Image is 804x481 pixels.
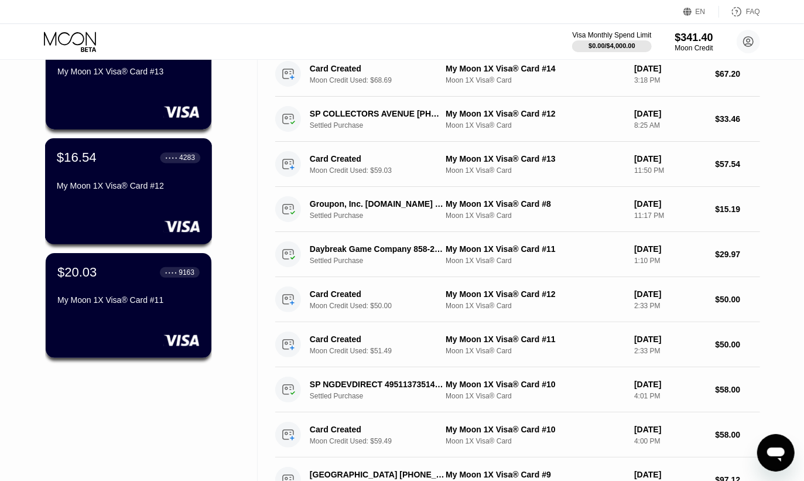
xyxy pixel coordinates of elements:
[716,295,760,304] div: $50.00
[57,150,97,165] div: $16.54
[634,244,706,254] div: [DATE]
[166,156,177,159] div: ● ● ● ●
[634,109,706,118] div: [DATE]
[310,289,444,299] div: Card Created
[446,257,625,265] div: Moon 1X Visa® Card
[275,412,760,458] div: Card CreatedMoon Credit Used: $59.49My Moon 1X Visa® Card #10Moon 1X Visa® Card[DATE]4:00 PM$58.00
[446,289,625,299] div: My Moon 1X Visa® Card #12
[310,437,455,445] div: Moon Credit Used: $59.49
[716,159,760,169] div: $57.54
[310,470,444,479] div: [GEOGRAPHIC_DATA] [PHONE_NUMBER] US
[310,425,444,434] div: Card Created
[275,322,760,367] div: Card CreatedMoon Credit Used: $51.49My Moon 1X Visa® Card #11Moon 1X Visa® Card[DATE]2:33 PM$50.00
[716,385,760,394] div: $58.00
[634,64,706,73] div: [DATE]
[46,253,211,358] div: $20.03● ● ● ●9163My Moon 1X Visa® Card #11
[716,69,760,79] div: $67.20
[310,199,444,209] div: Groupon, Inc. [DOMAIN_NAME] US
[634,347,706,355] div: 2:33 PM
[683,6,719,18] div: EN
[46,139,211,244] div: $16.54● ● ● ●4283My Moon 1X Visa® Card #12
[310,64,444,73] div: Card Created
[446,392,625,400] div: Moon 1X Visa® Card
[634,470,706,479] div: [DATE]
[310,166,455,175] div: Moon Credit Used: $59.03
[675,44,713,52] div: Moon Credit
[310,109,444,118] div: SP COLLECTORS AVENUE [PHONE_NUMBER] CA
[446,121,625,129] div: Moon 1X Visa® Card
[634,302,706,310] div: 2:33 PM
[634,425,706,434] div: [DATE]
[446,380,625,389] div: My Moon 1X Visa® Card #10
[310,392,455,400] div: Settled Purchase
[57,265,97,280] div: $20.03
[634,166,706,175] div: 11:50 PM
[57,181,200,190] div: My Moon 1X Visa® Card #12
[46,25,211,129] div: $57.54● ● ● ●6642My Moon 1X Visa® Card #13
[757,434,795,472] iframe: Button to launch messaging window
[716,250,760,259] div: $29.97
[310,244,444,254] div: Daybreak Game Company 858-2390500 US
[634,76,706,84] div: 3:18 PM
[310,257,455,265] div: Settled Purchase
[446,437,625,445] div: Moon 1X Visa® Card
[310,380,444,389] div: SP NGDEVDIRECT 4951137351461DE
[446,302,625,310] div: Moon 1X Visa® Card
[179,268,194,277] div: 9163
[446,470,625,479] div: My Moon 1X Visa® Card #9
[310,302,455,310] div: Moon Credit Used: $50.00
[446,335,625,344] div: My Moon 1X Visa® Card #11
[275,187,760,232] div: Groupon, Inc. [DOMAIN_NAME] USSettled PurchaseMy Moon 1X Visa® Card #8Moon 1X Visa® Card[DATE]11:...
[446,199,625,209] div: My Moon 1X Visa® Card #8
[634,199,706,209] div: [DATE]
[716,430,760,439] div: $58.00
[572,31,651,39] div: Visa Monthly Spend Limit
[675,32,713,44] div: $341.40
[310,211,455,220] div: Settled Purchase
[57,295,200,305] div: My Moon 1X Visa® Card #11
[634,257,706,265] div: 1:10 PM
[275,277,760,322] div: Card CreatedMoon Credit Used: $50.00My Moon 1X Visa® Card #12Moon 1X Visa® Card[DATE]2:33 PM$50.00
[634,211,706,220] div: 11:17 PM
[696,8,706,16] div: EN
[57,67,200,76] div: My Moon 1X Visa® Card #13
[634,289,706,299] div: [DATE]
[310,335,444,344] div: Card Created
[634,154,706,163] div: [DATE]
[589,42,635,49] div: $0.00 / $4,000.00
[716,340,760,349] div: $50.00
[446,211,625,220] div: Moon 1X Visa® Card
[165,271,177,274] div: ● ● ● ●
[446,64,625,73] div: My Moon 1X Visa® Card #14
[634,437,706,445] div: 4:00 PM
[634,380,706,389] div: [DATE]
[716,114,760,124] div: $33.46
[179,153,195,162] div: 4283
[275,232,760,277] div: Daybreak Game Company 858-2390500 USSettled PurchaseMy Moon 1X Visa® Card #11Moon 1X Visa® Card[D...
[275,97,760,142] div: SP COLLECTORS AVENUE [PHONE_NUMBER] CASettled PurchaseMy Moon 1X Visa® Card #12Moon 1X Visa® Card...
[310,121,455,129] div: Settled Purchase
[572,31,651,52] div: Visa Monthly Spend Limit$0.00/$4,000.00
[746,8,760,16] div: FAQ
[275,52,760,97] div: Card CreatedMoon Credit Used: $68.69My Moon 1X Visa® Card #14Moon 1X Visa® Card[DATE]3:18 PM$67.20
[634,392,706,400] div: 4:01 PM
[716,204,760,214] div: $15.19
[446,154,625,163] div: My Moon 1X Visa® Card #13
[446,347,625,355] div: Moon 1X Visa® Card
[634,121,706,129] div: 8:25 AM
[446,166,625,175] div: Moon 1X Visa® Card
[310,347,455,355] div: Moon Credit Used: $51.49
[446,425,625,434] div: My Moon 1X Visa® Card #10
[634,335,706,344] div: [DATE]
[275,142,760,187] div: Card CreatedMoon Credit Used: $59.03My Moon 1X Visa® Card #13Moon 1X Visa® Card[DATE]11:50 PM$57.54
[446,76,625,84] div: Moon 1X Visa® Card
[719,6,760,18] div: FAQ
[675,32,713,52] div: $341.40Moon Credit
[446,244,625,254] div: My Moon 1X Visa® Card #11
[446,109,625,118] div: My Moon 1X Visa® Card #12
[310,76,455,84] div: Moon Credit Used: $68.69
[310,154,444,163] div: Card Created
[275,367,760,412] div: SP NGDEVDIRECT 4951137351461DESettled PurchaseMy Moon 1X Visa® Card #10Moon 1X Visa® Card[DATE]4:...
